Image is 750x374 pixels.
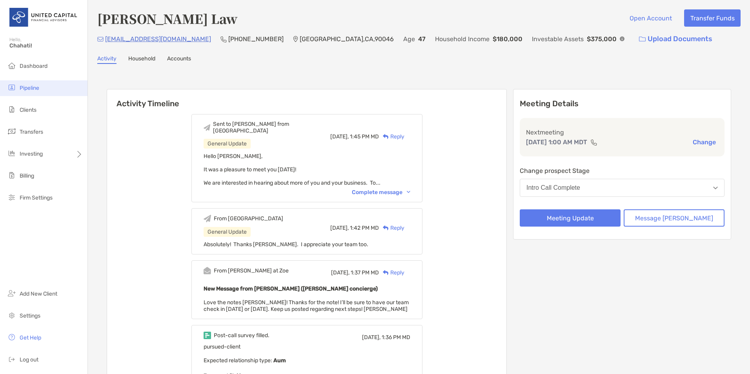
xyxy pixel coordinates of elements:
[383,225,389,231] img: Reply icon
[634,31,717,47] a: Upload Documents
[20,356,38,363] span: Log out
[7,105,16,114] img: clients icon
[220,36,227,42] img: Phone Icon
[7,354,16,364] img: logout icon
[20,290,57,297] span: Add New Client
[20,107,36,113] span: Clients
[20,129,43,135] span: Transfers
[331,269,350,276] span: [DATE],
[7,127,16,136] img: transfers icon
[639,36,646,42] img: button icon
[272,357,286,364] b: Aum
[520,209,621,227] button: Meeting Update
[418,34,426,44] p: 47
[107,89,506,108] h6: Activity Timeline
[493,34,522,44] p: $180,000
[362,334,380,341] span: [DATE],
[532,34,584,44] p: Investable Assets
[379,269,404,277] div: Reply
[20,85,39,91] span: Pipeline
[228,34,284,44] p: [PHONE_NUMBER]
[526,127,718,137] p: Next meeting
[624,209,725,227] button: Message [PERSON_NAME]
[204,356,410,365] p: Expected relationship type :
[97,37,104,42] img: Email Icon
[7,310,16,320] img: settings icon
[7,332,16,342] img: get-help icon
[20,63,47,69] span: Dashboard
[620,36,624,41] img: Info Icon
[383,270,389,275] img: Reply icon
[383,134,389,139] img: Reply icon
[690,138,718,146] button: Change
[351,269,379,276] span: 1:37 PM MD
[590,139,597,145] img: communication type
[97,55,117,64] a: Activity
[7,171,16,180] img: billing icon
[403,34,415,44] p: Age
[213,121,330,134] div: Sent to [PERSON_NAME] from [GEOGRAPHIC_DATA]
[330,225,349,231] span: [DATE],
[204,215,211,222] img: Event icon
[587,34,617,44] p: $375,000
[204,139,251,149] div: General Update
[9,3,78,31] img: United Capital Logo
[623,9,678,27] button: Open Account
[105,34,211,44] p: [EMAIL_ADDRESS][DOMAIN_NAME]
[214,332,269,339] div: Post-call survey filled.
[526,184,580,191] div: Intro Call Complete
[9,42,83,49] span: Chahati!
[520,99,725,109] p: Meeting Details
[20,334,41,341] span: Get Help
[382,334,410,341] span: 1:36 PM MD
[204,332,211,339] img: Event icon
[435,34,490,44] p: Household Income
[352,189,410,196] div: Complete message
[97,9,238,27] h4: [PERSON_NAME] Law
[204,299,409,312] span: Love the notes [PERSON_NAME]! Thanks for the note! I’ll be sure to have our team check in [DATE] ...
[300,34,394,44] p: [GEOGRAPHIC_DATA] , CA , 90046
[20,194,53,201] span: Firm Settings
[7,192,16,202] img: firm-settings icon
[350,225,379,231] span: 1:42 PM MD
[520,179,725,197] button: Intro Call Complete
[526,137,587,147] p: [DATE] 1:00 AM MDT
[204,227,251,237] div: General Update
[684,9,741,27] button: Transfer Funds
[7,289,16,298] img: add_new_client icon
[204,153,380,186] span: Hello [PERSON_NAME], It was a pleasure to meet you [DATE]! We are interested in hearing about mor...
[214,267,289,274] div: From [PERSON_NAME] at Zoe
[330,133,349,140] span: [DATE],
[204,267,211,274] img: Event icon
[379,133,404,141] div: Reply
[520,166,725,176] p: Change prospect Stage
[7,83,16,92] img: pipeline icon
[128,55,155,64] a: Household
[214,215,283,222] div: From [GEOGRAPHIC_DATA]
[20,172,34,179] span: Billing
[20,151,43,157] span: Investing
[20,312,40,319] span: Settings
[204,241,368,248] span: Absolutely! Thanks [PERSON_NAME]. I appreciate your team too.
[293,36,298,42] img: Location Icon
[7,61,16,70] img: dashboard icon
[204,124,210,131] img: Event icon
[204,343,240,350] span: pursued-client
[379,224,404,232] div: Reply
[407,191,410,193] img: Chevron icon
[7,149,16,158] img: investing icon
[713,187,718,189] img: Open dropdown arrow
[167,55,191,64] a: Accounts
[350,133,379,140] span: 1:45 PM MD
[204,285,378,292] b: New Message from [PERSON_NAME] ([PERSON_NAME] concierge)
